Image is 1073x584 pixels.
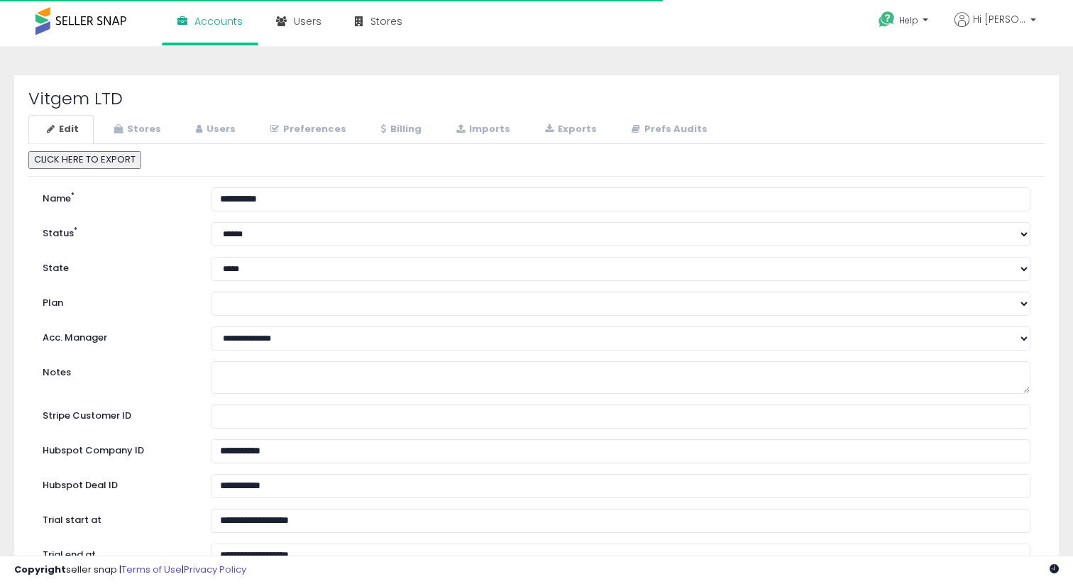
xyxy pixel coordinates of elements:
label: Name [32,187,200,206]
span: Users [294,14,321,28]
a: Preferences [252,115,361,144]
label: Trial end at [32,544,200,562]
label: State [32,257,200,275]
a: Prefs Audits [613,115,722,144]
label: Stripe Customer ID [32,404,200,423]
i: Get Help [878,11,896,28]
a: Imports [438,115,525,144]
a: Hi [PERSON_NAME] [954,12,1036,44]
a: Users [177,115,251,144]
label: Hubspot Company ID [32,439,200,458]
h2: Vitgem LTD [28,89,1045,108]
label: Plan [32,292,200,310]
a: Privacy Policy [184,563,246,576]
span: Stores [370,14,402,28]
label: Acc. Manager [32,326,200,345]
strong: Copyright [14,563,66,576]
a: Terms of Use [121,563,182,576]
button: CLICK HERE TO EXPORT [28,151,141,169]
span: Help [899,14,918,26]
div: seller snap | | [14,563,246,577]
a: Billing [363,115,436,144]
span: Hi [PERSON_NAME] [973,12,1026,26]
a: Edit [28,115,94,144]
label: Trial start at [32,509,200,527]
span: Accounts [194,14,243,28]
label: Notes [32,361,200,380]
a: Exports [527,115,612,144]
label: Status [32,222,200,241]
a: Stores [95,115,176,144]
label: Hubspot Deal ID [32,474,200,492]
